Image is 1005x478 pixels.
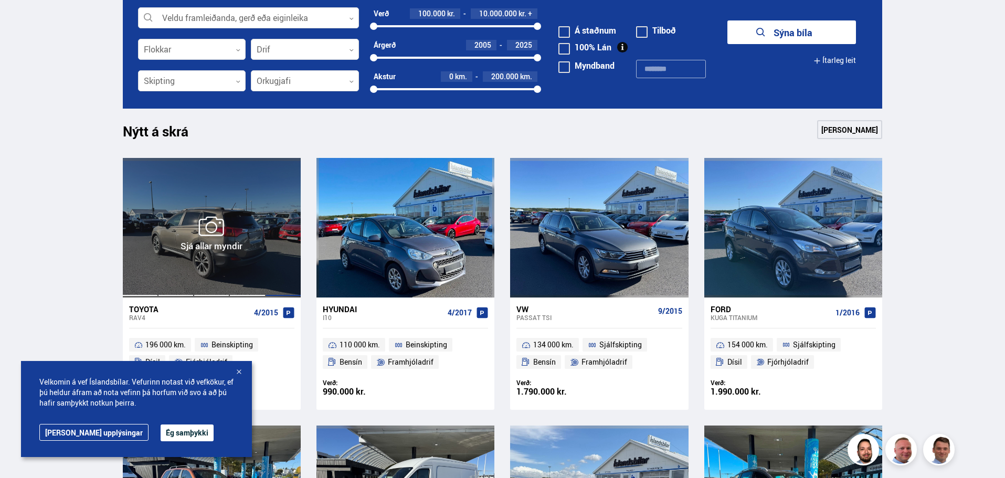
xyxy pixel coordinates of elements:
[711,314,831,321] div: Kuga TITANIUM
[516,304,653,314] div: VW
[447,9,455,18] span: kr.
[406,338,447,351] span: Beinskipting
[129,304,250,314] div: Toyota
[323,314,443,321] div: i10
[528,9,532,18] span: +
[520,72,532,81] span: km.
[448,309,472,317] span: 4/2017
[817,120,882,139] a: [PERSON_NAME]
[925,435,956,467] img: FbJEzSuNWCJXmdc-.webp
[491,71,519,81] span: 200.000
[510,298,688,410] a: VW Passat TSI 9/2015 134 000 km. Sjálfskipting Bensín Framhjóladrif Verð: 1.790.000 kr.
[599,338,642,351] span: Sjálfskipting
[455,72,467,81] span: km.
[636,26,676,35] label: Tilboð
[711,379,794,387] div: Verð:
[323,387,406,396] div: 990.000 kr.
[211,338,253,351] span: Beinskipting
[711,387,794,396] div: 1.990.000 kr.
[323,304,443,314] div: Hyundai
[374,9,389,18] div: Verð
[558,43,611,51] label: 100% Lán
[340,356,362,368] span: Bensín
[145,356,160,368] span: Dísil
[323,379,406,387] div: Verð:
[849,435,881,467] img: nhp88E3Fdnt1Opn2.png
[186,356,227,368] span: Fjórhjóladrif
[711,304,831,314] div: Ford
[316,298,494,410] a: Hyundai i10 4/2017 110 000 km. Beinskipting Bensín Framhjóladrif Verð: 990.000 kr.
[516,387,599,396] div: 1.790.000 kr.
[533,356,556,368] span: Bensín
[727,356,742,368] span: Dísil
[727,338,768,351] span: 154 000 km.
[254,309,278,317] span: 4/2015
[767,356,809,368] span: Fjórhjóladrif
[658,307,682,315] span: 9/2015
[813,49,856,72] button: Ítarleg leit
[123,298,301,410] a: Toyota RAV4 4/2015 196 000 km. Beinskipting Dísil Fjórhjóladrif Verð: 1.690.000 kr.
[39,377,234,408] span: Velkomin á vef Íslandsbílar. Vefurinn notast við vefkökur, ef þú heldur áfram að nota vefinn þá h...
[374,72,396,81] div: Akstur
[418,8,446,18] span: 100.000
[161,424,214,441] button: Ég samþykki
[887,435,918,467] img: siFngHWaQ9KaOqBr.png
[39,424,149,441] a: [PERSON_NAME] upplýsingar
[516,314,653,321] div: Passat TSI
[727,20,856,44] button: Sýna bíla
[835,309,860,317] span: 1/2016
[558,61,615,70] label: Myndband
[519,9,526,18] span: kr.
[145,338,186,351] span: 196 000 km.
[449,71,453,81] span: 0
[704,298,882,410] a: Ford Kuga TITANIUM 1/2016 154 000 km. Sjálfskipting Dísil Fjórhjóladrif Verð: 1.990.000 kr.
[8,4,40,36] button: Opna LiveChat spjallviðmót
[558,26,616,35] label: Á staðnum
[340,338,380,351] span: 110 000 km.
[129,314,250,321] div: RAV4
[533,338,574,351] span: 134 000 km.
[374,41,396,49] div: Árgerð
[388,356,433,368] span: Framhjóladrif
[123,123,207,145] h1: Nýtt á skrá
[793,338,835,351] span: Sjálfskipting
[515,40,532,50] span: 2025
[581,356,627,368] span: Framhjóladrif
[479,8,517,18] span: 10.000.000
[474,40,491,50] span: 2005
[516,379,599,387] div: Verð:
